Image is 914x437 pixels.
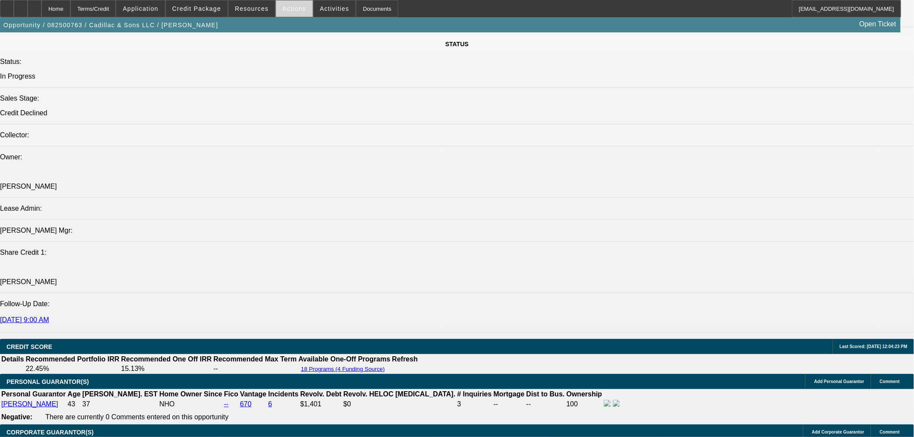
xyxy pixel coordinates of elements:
[240,400,252,408] a: 670
[159,390,222,398] b: Home Owner Since
[298,365,387,373] button: 18 Programs (4 Funding Source)
[268,390,298,398] b: Incidents
[116,0,165,17] button: Application
[494,390,525,398] b: Mortgage
[172,5,221,12] span: Credit Package
[166,0,228,17] button: Credit Package
[6,378,89,385] span: PERSONAL GUARANTOR(S)
[228,0,275,17] button: Resources
[300,399,342,409] td: $1,401
[25,355,120,364] th: Recommended Portfolio IRR
[457,390,492,398] b: # Inquiries
[159,399,223,409] td: NHO
[493,399,525,409] td: --
[268,400,272,408] a: 6
[121,364,212,373] td: 15.13%
[1,413,32,421] b: Negative:
[121,355,212,364] th: Recommended One Off IRR
[82,399,158,409] td: 37
[240,390,267,398] b: Vantage
[83,390,158,398] b: [PERSON_NAME]. EST
[1,400,58,408] a: [PERSON_NAME]
[880,379,900,384] span: Comment
[1,355,24,364] th: Details
[276,0,313,17] button: Actions
[67,390,80,398] b: Age
[812,430,864,434] span: Add Corporate Guarantor
[392,355,419,364] th: Refresh
[343,390,456,398] b: Revolv. HELOC [MEDICAL_DATA].
[527,390,565,398] b: Dist to Bus.
[235,5,269,12] span: Resources
[343,399,456,409] td: $0
[282,5,306,12] span: Actions
[856,17,900,32] a: Open Ticket
[123,5,158,12] span: Application
[298,355,391,364] th: Available One-Off Programs
[566,390,602,398] b: Ownership
[224,390,238,398] b: Fico
[320,5,349,12] span: Activities
[3,22,218,28] span: Opportunity / 082500763 / Cadillac & Sons LLC / [PERSON_NAME]
[457,399,492,409] td: 3
[213,355,297,364] th: Recommended Max Term
[45,413,228,421] span: There are currently 0 Comments entered on this opportunity
[814,379,864,384] span: Add Personal Guarantor
[6,343,52,350] span: CREDIT SCORE
[445,41,469,47] span: STATUS
[67,399,81,409] td: 43
[566,399,603,409] td: 100
[213,364,297,373] td: --
[314,0,356,17] button: Activities
[224,400,229,408] a: --
[613,400,620,407] img: linkedin-icon.png
[604,400,611,407] img: facebook-icon.png
[300,390,342,398] b: Revolv. Debt
[1,390,66,398] b: Personal Guarantor
[880,430,900,434] span: Comment
[526,399,565,409] td: --
[6,429,94,436] span: CORPORATE GUARANTOR(S)
[25,364,120,373] td: 22.45%
[840,344,908,349] span: Last Scored: [DATE] 12:04:23 PM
